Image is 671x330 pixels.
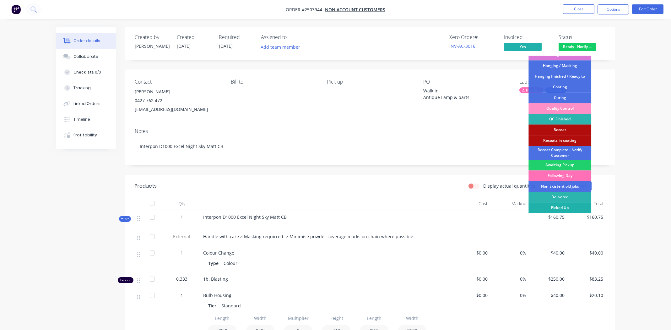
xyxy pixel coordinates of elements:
div: Labels [519,79,605,85]
div: Contact [135,79,221,85]
div: Following Day [528,170,591,181]
div: Tracking [73,85,91,91]
div: Quality Control [528,103,591,114]
div: QC Finished [528,114,591,124]
div: Type [208,259,221,268]
button: Options [598,4,629,14]
button: Add team member [257,43,303,51]
button: Add team member [261,43,304,51]
button: Ready - Notify ... [559,43,596,52]
div: [PERSON_NAME]0427 762 472[EMAIL_ADDRESS][DOMAIN_NAME] [135,87,221,114]
label: Display actual quantities [483,183,535,189]
span: 0.333 [176,276,187,282]
span: Bulb Housing [203,292,231,298]
span: $0.00 [454,292,488,299]
div: Qty [163,197,201,210]
button: Close [563,4,594,14]
div: Xero Order # [449,34,496,40]
div: Walk in Antique Lamp & parts [423,87,502,101]
span: $40.00 [531,292,565,299]
div: Created [177,34,211,40]
span: 0% [493,276,526,282]
input: Label [246,313,274,324]
div: Products [135,182,157,190]
span: Kit [121,217,129,221]
button: Profitability [56,127,116,143]
div: PO [423,79,509,85]
span: 1 [181,214,183,220]
button: Collaborate [56,49,116,64]
span: $0.00 [454,250,488,256]
div: Status [559,34,606,40]
span: $160.75 [570,214,603,220]
div: Picked Up [528,202,591,213]
span: 0% [493,250,526,256]
div: Bill to [231,79,317,85]
span: 1 [181,292,183,299]
span: Yes [504,43,542,51]
div: Interpon D1000 Excel Night Sky Matt CB [135,137,606,156]
a: Non account customers [325,7,385,13]
span: Order #2503944 - [286,7,325,13]
span: $160.75 [531,214,565,220]
span: $250.00 [531,276,565,282]
div: Awaiting Pickup [528,160,591,170]
button: Checklists 0/0 [56,64,116,80]
button: Edit Order [632,4,663,14]
span: External [165,233,198,240]
a: INV-AC-3016 [449,43,475,49]
img: Factory [11,5,21,14]
span: Interpon D1000 Excel Night Sky Matt CB [203,214,287,220]
div: Recoats in coating [528,135,591,146]
div: Colour [221,259,240,268]
span: $0.00 [454,276,488,282]
span: $20.10 [570,292,603,299]
div: Cost [452,197,490,210]
span: $40.00 [570,250,603,256]
button: Order details [56,33,116,49]
span: Colour Change [203,250,234,256]
span: 1 [181,250,183,256]
div: Labour [118,277,133,283]
span: 0% [493,292,526,299]
div: Tier [208,301,219,310]
span: 1b. Blasting [203,276,228,282]
div: [PERSON_NAME] [135,43,169,49]
input: Label [208,313,236,324]
div: [PERSON_NAME] [135,87,221,96]
div: Non Existent old jobs [528,181,591,192]
input: Label [360,313,388,324]
div: 2. Blasting [519,87,543,93]
div: [EMAIL_ADDRESS][DOMAIN_NAME] [135,105,221,114]
div: Created by [135,34,169,40]
div: Timeline [73,117,90,122]
div: 0427 762 472 [135,96,221,105]
button: Tracking [56,80,116,96]
div: Invoiced [504,34,551,40]
span: [DATE] [177,43,191,49]
span: $40.00 [531,250,565,256]
div: Required [219,34,253,40]
div: Recoat [528,124,591,135]
div: Hanging / Masking [528,60,591,71]
div: Order details [73,38,100,44]
div: Markup [490,197,529,210]
div: Kit [119,216,131,222]
div: Standard [219,301,243,310]
div: Checklists 0/0 [73,69,101,75]
div: Delivered [528,192,591,202]
span: [DATE] [219,43,233,49]
div: Curing [528,92,591,103]
button: Linked Orders [56,96,116,112]
div: Notes [135,128,606,134]
div: Pick up [327,79,413,85]
div: Hanging finished / Ready to [528,71,591,82]
button: Timeline [56,112,116,127]
div: Assigned to [261,34,324,40]
div: Recoat Complete - Notify Customer [528,146,591,160]
input: Label [398,313,426,324]
div: Linked Orders [73,101,100,107]
input: Label [322,313,350,324]
div: Collaborate [73,54,98,59]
